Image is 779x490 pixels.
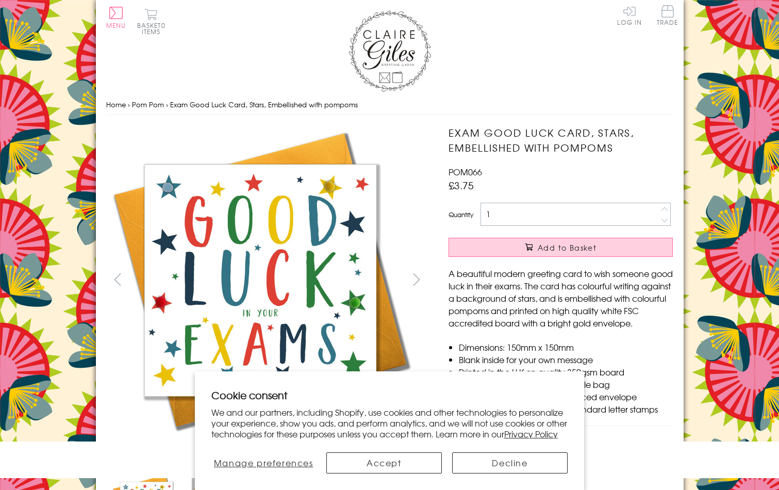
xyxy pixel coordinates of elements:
a: Home [106,100,126,109]
li: Printed in the U.K on quality 350gsm board [459,366,673,378]
p: We and our partners, including Shopify, use cookies and other technologies to personalize your ex... [211,407,568,439]
span: › [166,100,168,109]
span: 0 items [142,21,165,36]
li: Blank inside for your own message [459,353,673,366]
h1: Exam Good Luck Card, Stars, Embellished with pompoms [449,125,673,155]
p: A beautiful modern greeting card to wish someone good luck in their exams. The card has colourful... [449,267,673,329]
h2: Cookie consent [211,388,568,402]
a: Privacy Policy [504,428,558,440]
img: Exam Good Luck Card, Stars, Embellished with pompoms [106,125,415,435]
button: Manage preferences [211,452,316,473]
button: next [405,268,428,291]
span: › [128,100,130,109]
button: Accept [326,452,442,473]
button: prev [106,268,129,291]
span: Menu [106,21,126,30]
span: Trade [657,5,678,25]
a: Pom Pom [132,100,164,109]
span: Add to Basket [538,242,596,253]
button: Decline [452,452,568,473]
a: Log In [617,5,642,25]
button: Menu [106,7,126,28]
nav: breadcrumbs [106,94,673,116]
li: Dimensions: 150mm x 150mm [459,341,673,353]
label: Quantity [449,210,473,219]
span: Manage preferences [214,456,313,469]
button: Add to Basket [449,238,673,257]
span: Exam Good Luck Card, Stars, Embellished with pompoms [170,100,358,109]
img: Exam Good Luck Card, Stars, Embellished with pompoms [428,125,737,402]
img: Claire Giles Greetings Cards [349,10,431,92]
button: Basket0 items [137,8,165,35]
span: POM066 [449,166,482,178]
span: £3.75 [449,178,474,192]
a: Trade [657,5,678,27]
